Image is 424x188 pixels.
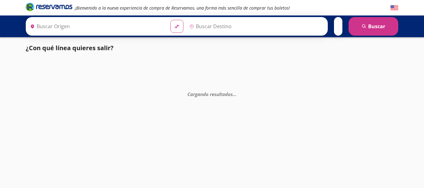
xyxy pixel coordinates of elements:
[349,17,398,36] button: Buscar
[26,43,114,53] p: ¿Con qué línea quieres salir?
[26,2,72,13] a: Brand Logo
[26,2,72,11] i: Brand Logo
[233,91,234,97] span: .
[187,19,325,34] input: Buscar Destino
[234,91,235,97] span: .
[187,91,237,97] em: Cargando resultados
[390,4,398,12] button: English
[28,19,165,34] input: Buscar Origen
[235,91,237,97] span: .
[75,5,290,11] em: ¡Bienvenido a la nueva experiencia de compra de Reservamos, una forma más sencilla de comprar tus...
